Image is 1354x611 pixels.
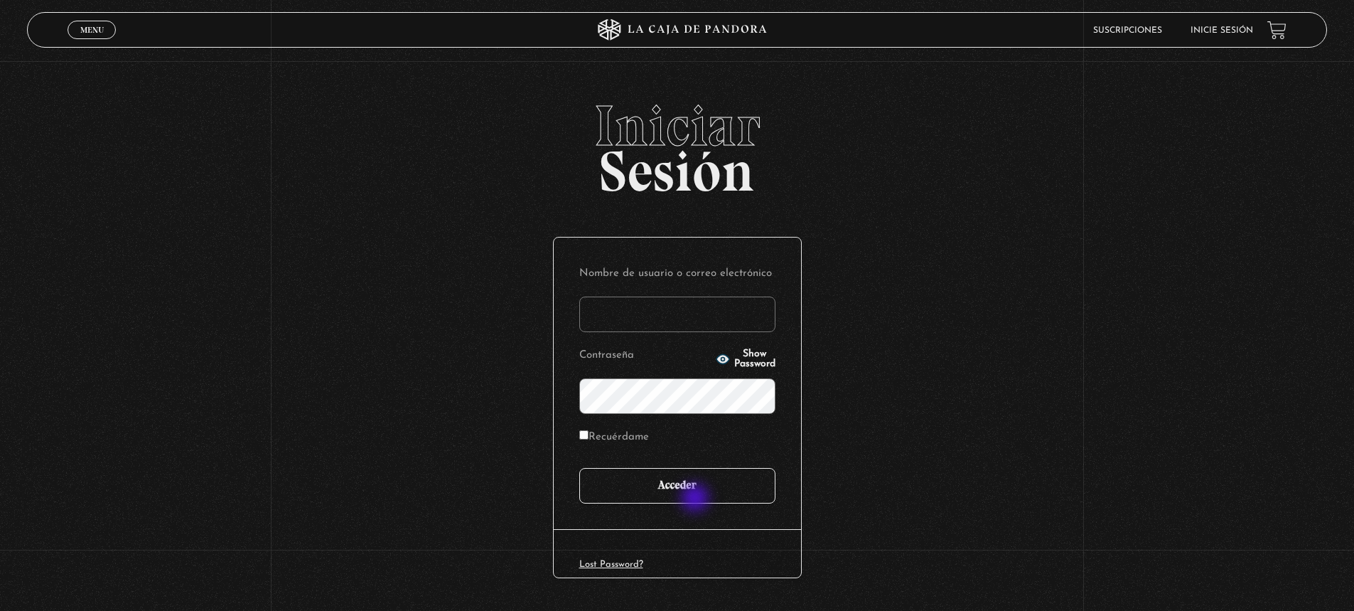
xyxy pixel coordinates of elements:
[579,263,775,285] label: Nombre de usuario o correo electrónico
[27,97,1327,188] h2: Sesión
[579,468,775,504] input: Acceder
[1267,21,1286,40] a: View your shopping cart
[80,26,104,34] span: Menu
[734,349,775,369] span: Show Password
[1093,26,1162,35] a: Suscripciones
[716,349,775,369] button: Show Password
[1191,26,1253,35] a: Inicie sesión
[579,560,643,569] a: Lost Password?
[579,430,589,440] input: Recuérdame
[27,97,1327,154] span: Iniciar
[579,427,649,449] label: Recuérdame
[75,38,109,48] span: Cerrar
[579,345,711,367] label: Contraseña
